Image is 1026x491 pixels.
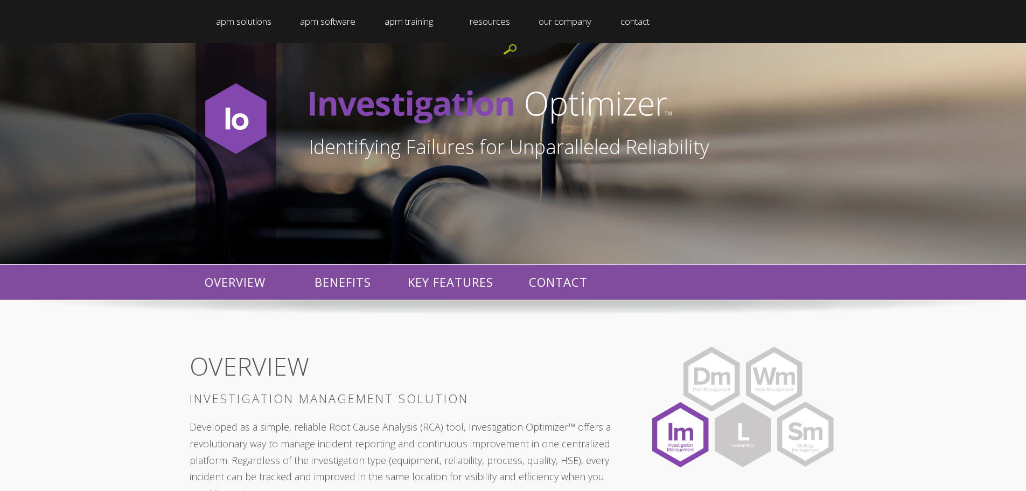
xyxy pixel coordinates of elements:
[309,70,674,137] img: InvOpthorizontal-no-icon
[198,81,274,156] img: Io
[182,265,289,300] p: OVERVIEW
[505,265,612,300] p: CONTACT
[289,265,397,300] p: BENEFITS
[309,137,831,157] h1: Identifying Failures for Unparalleled Reliability
[190,349,309,383] span: OVERVIEW
[190,391,627,405] h3: INVESTIGATION MANAGEMENT SOLUTION
[397,265,505,300] p: KEY FEATURES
